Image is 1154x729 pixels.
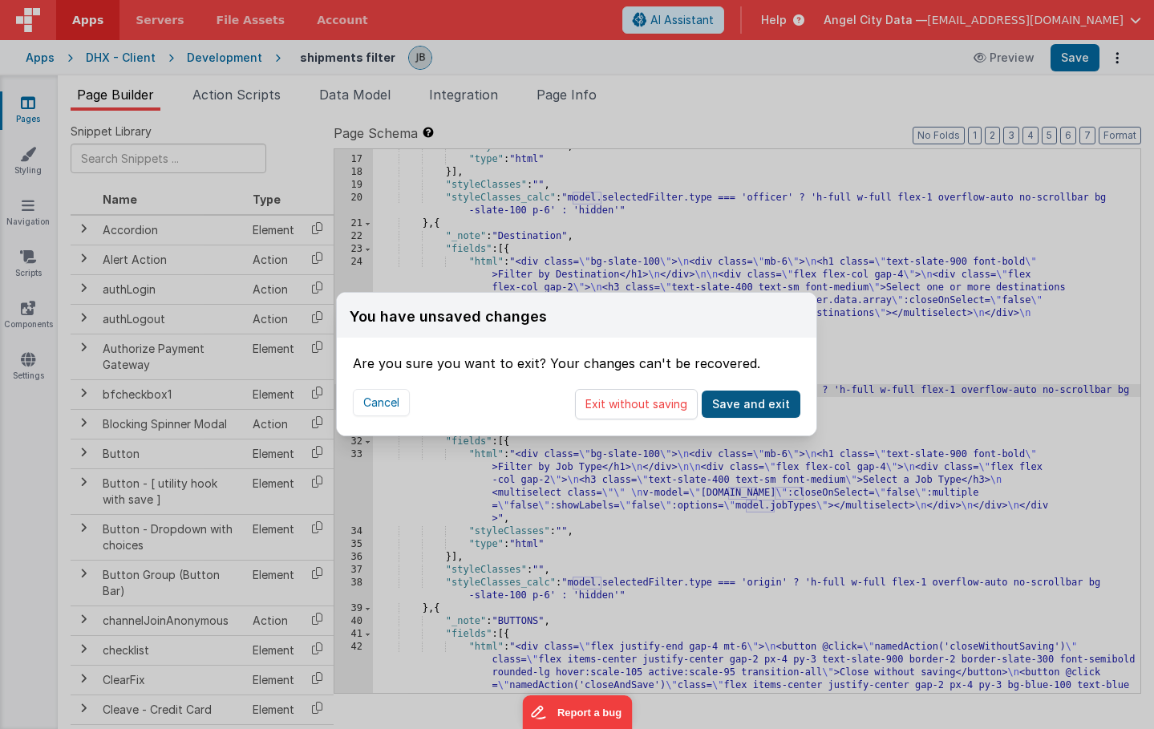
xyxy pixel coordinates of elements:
button: Cancel [353,389,410,416]
div: You have unsaved changes [350,306,547,328]
button: Exit without saving [575,389,698,419]
iframe: Marker.io feedback button [522,695,632,729]
div: Are you sure you want to exit? Your changes can't be recovered. [353,338,800,373]
button: Save and exit [702,391,800,418]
